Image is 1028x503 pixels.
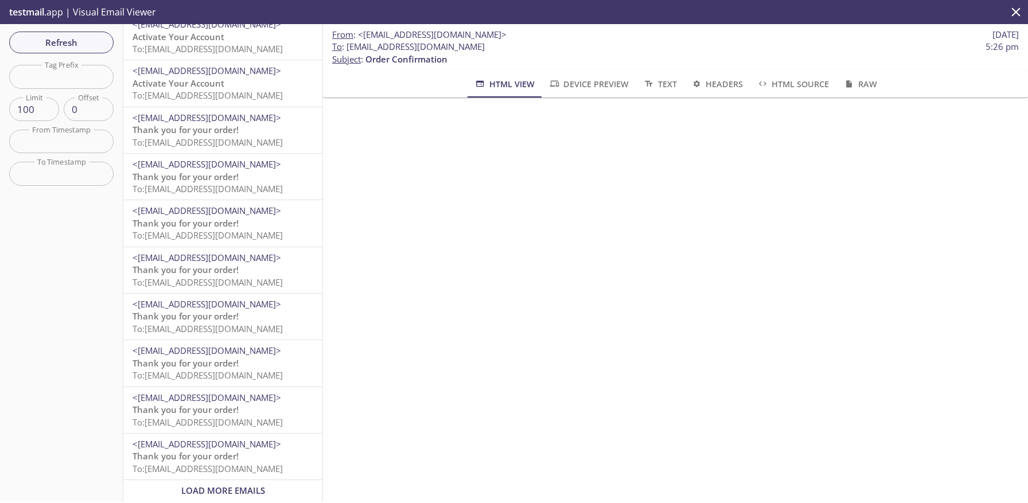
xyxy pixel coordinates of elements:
[332,29,353,40] span: From
[123,340,322,386] div: <[EMAIL_ADDRESS][DOMAIN_NAME]>Thank you for your order!To:[EMAIL_ADDRESS][DOMAIN_NAME]
[986,41,1019,53] span: 5:26 pm
[133,43,283,54] span: To: [EMAIL_ADDRESS][DOMAIN_NAME]
[123,200,322,246] div: <[EMAIL_ADDRESS][DOMAIN_NAME]>Thank you for your order!To:[EMAIL_ADDRESS][DOMAIN_NAME]
[133,416,283,428] span: To: [EMAIL_ADDRESS][DOMAIN_NAME]
[133,463,283,474] span: To: [EMAIL_ADDRESS][DOMAIN_NAME]
[133,171,239,182] span: Thank you for your order!
[133,31,224,42] span: Activate Your Account
[133,65,281,76] span: <[EMAIL_ADDRESS][DOMAIN_NAME]>
[133,323,283,334] span: To: [EMAIL_ADDRESS][DOMAIN_NAME]
[358,29,507,40] span: <[EMAIL_ADDRESS][DOMAIN_NAME]>
[123,294,322,340] div: <[EMAIL_ADDRESS][DOMAIN_NAME]>Thank you for your order!To:[EMAIL_ADDRESS][DOMAIN_NAME]
[133,89,283,101] span: To: [EMAIL_ADDRESS][DOMAIN_NAME]
[332,41,342,52] span: To
[123,247,322,293] div: <[EMAIL_ADDRESS][DOMAIN_NAME]>Thank you for your order!To:[EMAIL_ADDRESS][DOMAIN_NAME]
[133,77,224,89] span: Activate Your Account
[133,112,281,123] span: <[EMAIL_ADDRESS][DOMAIN_NAME]>
[133,369,283,381] span: To: [EMAIL_ADDRESS][DOMAIN_NAME]
[133,276,283,288] span: To: [EMAIL_ADDRESS][DOMAIN_NAME]
[123,60,322,106] div: <[EMAIL_ADDRESS][DOMAIN_NAME]>Activate Your AccountTo:[EMAIL_ADDRESS][DOMAIN_NAME]
[9,32,114,53] button: Refresh
[133,252,281,263] span: <[EMAIL_ADDRESS][DOMAIN_NAME]>
[992,29,1019,41] span: [DATE]
[757,77,829,91] span: HTML Source
[365,53,447,65] span: Order Confirmation
[133,264,239,275] span: Thank you for your order!
[642,77,676,91] span: Text
[123,14,322,60] div: <[EMAIL_ADDRESS][DOMAIN_NAME]>Activate Your AccountTo:[EMAIL_ADDRESS][DOMAIN_NAME]
[133,229,283,241] span: To: [EMAIL_ADDRESS][DOMAIN_NAME]
[133,298,281,310] span: <[EMAIL_ADDRESS][DOMAIN_NAME]>
[133,217,239,229] span: Thank you for your order!
[123,107,322,153] div: <[EMAIL_ADDRESS][DOMAIN_NAME]>Thank you for your order!To:[EMAIL_ADDRESS][DOMAIN_NAME]
[133,183,283,194] span: To: [EMAIL_ADDRESS][DOMAIN_NAME]
[18,35,104,50] span: Refresh
[123,434,322,479] div: <[EMAIL_ADDRESS][DOMAIN_NAME]>Thank you for your order!To:[EMAIL_ADDRESS][DOMAIN_NAME]
[133,392,281,403] span: <[EMAIL_ADDRESS][DOMAIN_NAME]>
[9,6,44,18] span: testmail
[133,438,281,450] span: <[EMAIL_ADDRESS][DOMAIN_NAME]>
[181,485,265,496] span: Load More Emails
[133,450,239,462] span: Thank you for your order!
[691,77,743,91] span: Headers
[123,154,322,200] div: <[EMAIL_ADDRESS][DOMAIN_NAME]>Thank you for your order!To:[EMAIL_ADDRESS][DOMAIN_NAME]
[133,137,283,148] span: To: [EMAIL_ADDRESS][DOMAIN_NAME]
[843,77,877,91] span: Raw
[133,205,281,216] span: <[EMAIL_ADDRESS][DOMAIN_NAME]>
[133,310,239,322] span: Thank you for your order!
[548,77,629,91] span: Device Preview
[332,41,1019,65] p: :
[133,357,239,369] span: Thank you for your order!
[123,480,322,501] div: Load More Emails
[133,124,239,135] span: Thank you for your order!
[133,18,281,30] span: <[EMAIL_ADDRESS][DOMAIN_NAME]>
[133,345,281,356] span: <[EMAIL_ADDRESS][DOMAIN_NAME]>
[123,387,322,433] div: <[EMAIL_ADDRESS][DOMAIN_NAME]>Thank you for your order!To:[EMAIL_ADDRESS][DOMAIN_NAME]
[133,404,239,415] span: Thank you for your order!
[133,158,281,170] span: <[EMAIL_ADDRESS][DOMAIN_NAME]>
[474,77,534,91] span: HTML View
[332,29,507,41] span: :
[332,41,485,53] span: : [EMAIL_ADDRESS][DOMAIN_NAME]
[332,53,361,65] span: Subject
